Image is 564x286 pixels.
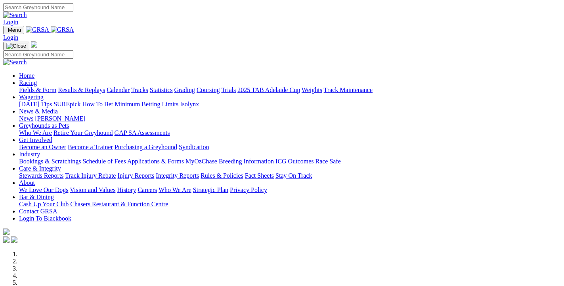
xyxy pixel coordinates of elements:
span: Menu [8,27,21,33]
a: Bar & Dining [19,194,54,200]
a: Results & Replays [58,86,105,93]
a: Isolynx [180,101,199,107]
button: Toggle navigation [3,42,29,50]
div: Wagering [19,101,561,108]
a: Become an Owner [19,144,66,150]
img: Search [3,59,27,66]
a: Applications & Forms [127,158,184,165]
img: Search [3,12,27,19]
img: facebook.svg [3,236,10,243]
a: Home [19,72,34,79]
a: Minimum Betting Limits [115,101,178,107]
a: Greyhounds as Pets [19,122,69,129]
div: News & Media [19,115,561,122]
a: Get Involved [19,136,52,143]
a: ICG Outcomes [275,158,314,165]
a: Integrity Reports [156,172,199,179]
a: News & Media [19,108,58,115]
div: Industry [19,158,561,165]
a: Injury Reports [117,172,154,179]
a: Fields & Form [19,86,56,93]
a: Trials [221,86,236,93]
a: Fact Sheets [245,172,274,179]
a: Tracks [131,86,148,93]
a: Syndication [179,144,209,150]
a: Login To Blackbook [19,215,71,222]
a: Strategic Plan [193,186,228,193]
a: Who We Are [19,129,52,136]
a: Stay On Track [275,172,312,179]
a: Weights [302,86,322,93]
a: Login [3,19,18,25]
a: Login [3,34,18,41]
a: GAP SA Assessments [115,129,170,136]
div: About [19,186,561,194]
a: Statistics [150,86,173,93]
a: Careers [138,186,157,193]
a: Retire Your Greyhound [54,129,113,136]
a: Purchasing a Greyhound [115,144,177,150]
a: Privacy Policy [230,186,267,193]
a: Cash Up Your Club [19,201,69,207]
a: Who We Are [159,186,191,193]
a: Wagering [19,94,44,100]
div: Care & Integrity [19,172,561,179]
input: Search [3,3,73,12]
a: Chasers Restaurant & Function Centre [70,201,168,207]
img: logo-grsa-white.png [3,228,10,235]
a: Become a Trainer [68,144,113,150]
a: About [19,179,35,186]
a: Bookings & Scratchings [19,158,81,165]
div: Bar & Dining [19,201,561,208]
a: Grading [174,86,195,93]
a: [PERSON_NAME] [35,115,85,122]
a: Rules & Policies [201,172,243,179]
a: MyOzChase [185,158,217,165]
img: twitter.svg [11,236,17,243]
input: Search [3,50,73,59]
a: Stewards Reports [19,172,63,179]
img: Close [6,43,26,49]
a: Schedule of Fees [82,158,126,165]
div: Get Involved [19,144,561,151]
a: 2025 TAB Adelaide Cup [237,86,300,93]
a: Coursing [197,86,220,93]
a: Race Safe [315,158,340,165]
img: GRSA [26,26,49,33]
a: Breeding Information [219,158,274,165]
a: Vision and Values [70,186,115,193]
a: Track Injury Rebate [65,172,116,179]
a: Care & Integrity [19,165,61,172]
a: SUREpick [54,101,80,107]
a: Contact GRSA [19,208,57,215]
a: Racing [19,79,37,86]
a: News [19,115,33,122]
a: Track Maintenance [324,86,373,93]
a: Calendar [107,86,130,93]
a: [DATE] Tips [19,101,52,107]
a: We Love Our Dogs [19,186,68,193]
a: History [117,186,136,193]
a: How To Bet [82,101,113,107]
img: logo-grsa-white.png [31,41,37,48]
a: Industry [19,151,40,157]
button: Toggle navigation [3,26,24,34]
div: Greyhounds as Pets [19,129,561,136]
div: Racing [19,86,561,94]
img: GRSA [51,26,74,33]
